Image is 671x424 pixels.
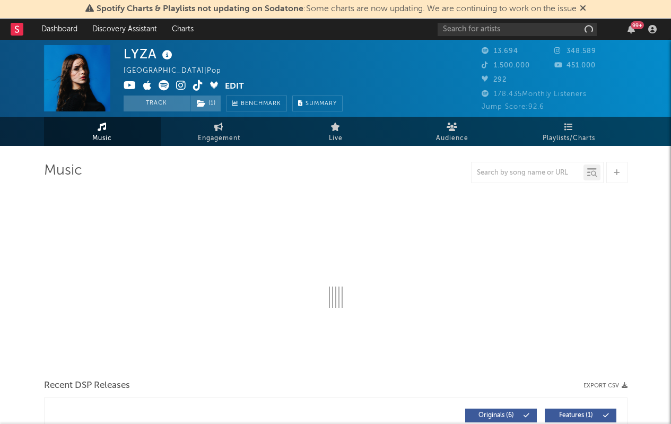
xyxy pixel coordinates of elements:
[465,409,537,422] button: Originals(6)
[277,117,394,146] a: Live
[241,98,281,110] span: Benchmark
[92,132,112,145] span: Music
[511,117,628,146] a: Playlists/Charts
[482,48,518,55] span: 13.694
[329,132,343,145] span: Live
[482,76,507,83] span: 292
[161,117,277,146] a: Engagement
[436,132,468,145] span: Audience
[306,101,337,107] span: Summary
[554,62,596,69] span: 451.000
[438,23,597,36] input: Search for artists
[225,80,244,93] button: Edit
[628,25,635,33] button: 99+
[552,412,600,419] span: Features ( 1 )
[580,5,586,13] span: Dismiss
[394,117,511,146] a: Audience
[543,132,595,145] span: Playlists/Charts
[482,91,587,98] span: 178.435 Monthly Listeners
[190,96,221,111] button: (1)
[554,48,596,55] span: 348.589
[164,19,201,40] a: Charts
[198,132,240,145] span: Engagement
[97,5,577,13] span: : Some charts are now updating. We are continuing to work on the issue
[124,65,233,77] div: [GEOGRAPHIC_DATA] | Pop
[85,19,164,40] a: Discovery Assistant
[190,96,221,111] span: ( 1 )
[482,103,544,110] span: Jump Score: 92.6
[631,21,644,29] div: 99 +
[226,96,287,111] a: Benchmark
[472,169,583,177] input: Search by song name or URL
[545,409,616,422] button: Features(1)
[583,383,628,389] button: Export CSV
[124,96,190,111] button: Track
[44,117,161,146] a: Music
[34,19,85,40] a: Dashboard
[472,412,521,419] span: Originals ( 6 )
[482,62,530,69] span: 1.500.000
[124,45,175,63] div: LYZA
[97,5,303,13] span: Spotify Charts & Playlists not updating on Sodatone
[44,379,130,392] span: Recent DSP Releases
[292,96,343,111] button: Summary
